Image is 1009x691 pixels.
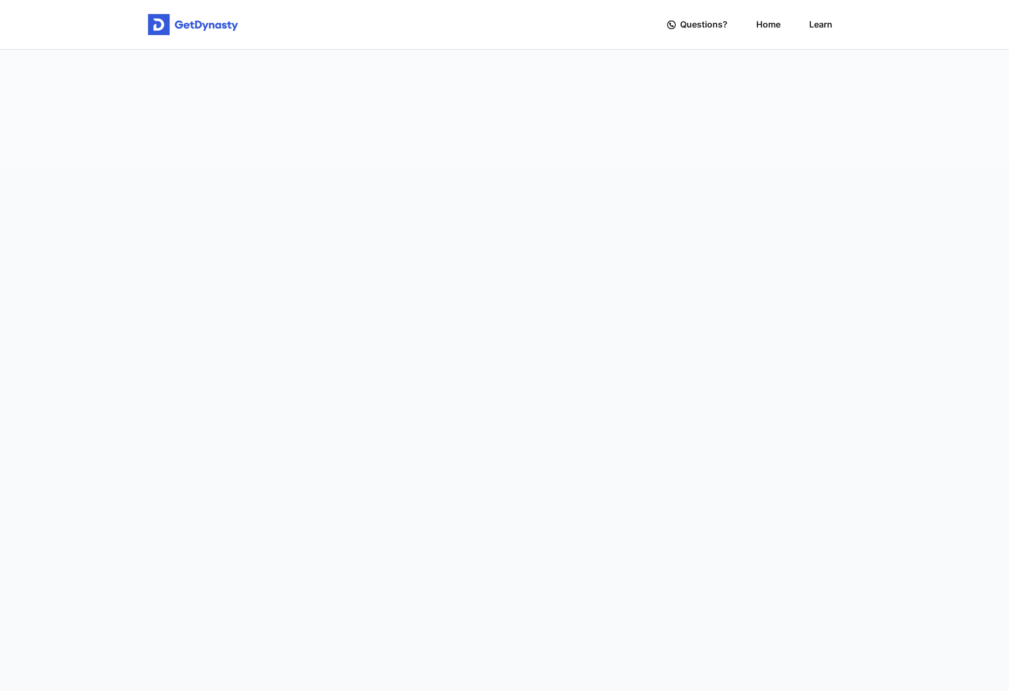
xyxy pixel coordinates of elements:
[756,9,781,40] a: Home
[148,14,238,36] img: Get started for free with Dynasty Trust Company
[680,15,728,35] span: Questions?
[809,9,832,40] a: Learn
[667,9,728,40] a: Questions?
